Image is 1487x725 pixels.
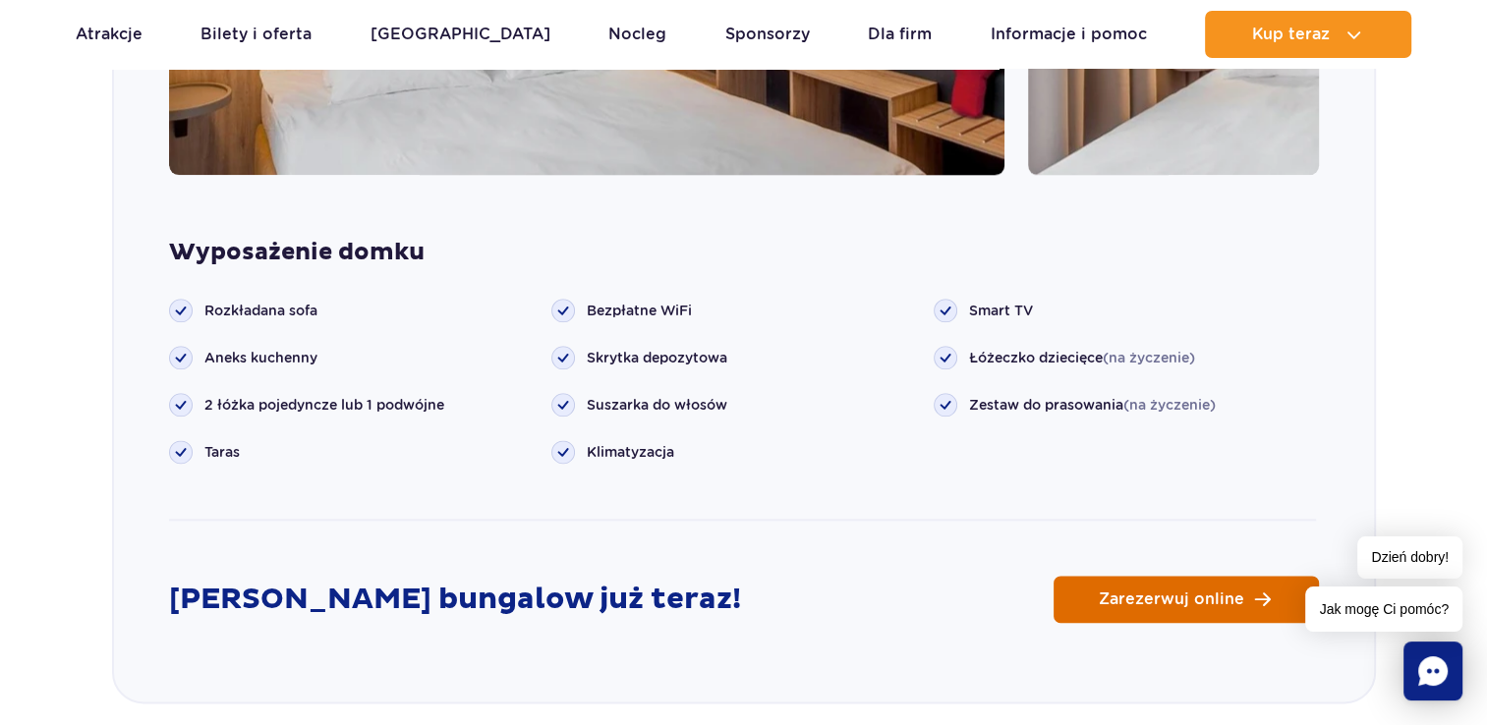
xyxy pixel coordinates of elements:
[204,395,444,415] span: 2 łóżka pojedyncze lub 1 podwójne
[868,11,932,58] a: Dla firm
[587,442,674,462] span: Klimatyzacja
[587,348,727,367] span: Skrytka depozytowa
[169,238,1319,267] strong: Wyposażenie domku
[204,442,240,462] span: Taras
[76,11,143,58] a: Atrakcje
[969,395,1216,415] span: Zestaw do prasowania
[200,11,312,58] a: Bilety i oferta
[204,301,317,320] span: Rozkładana sofa
[1099,591,1244,607] span: Zarezerwuj online
[1054,576,1319,623] a: Zarezerwuj online
[969,301,1033,320] span: Smart TV
[587,301,692,320] span: Bezpłatne WiFi
[1205,11,1411,58] button: Kup teraz
[169,581,741,618] strong: [PERSON_NAME] bungalow już teraz!
[991,11,1147,58] a: Informacje i pomoc
[1103,350,1195,365] span: (na życzenie)
[725,11,810,58] a: Sponsorzy
[1252,26,1330,43] span: Kup teraz
[1403,641,1462,700] div: Chat
[1357,536,1462,579] span: Dzień dobry!
[969,348,1195,367] span: Łóżeczko dziecięce
[1305,586,1462,632] span: Jak mogę Ci pomóc?
[371,11,550,58] a: [GEOGRAPHIC_DATA]
[608,11,666,58] a: Nocleg
[587,395,727,415] span: Suszarka do włosów
[204,348,317,367] span: Aneks kuchenny
[1123,397,1216,413] span: (na życzenie)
